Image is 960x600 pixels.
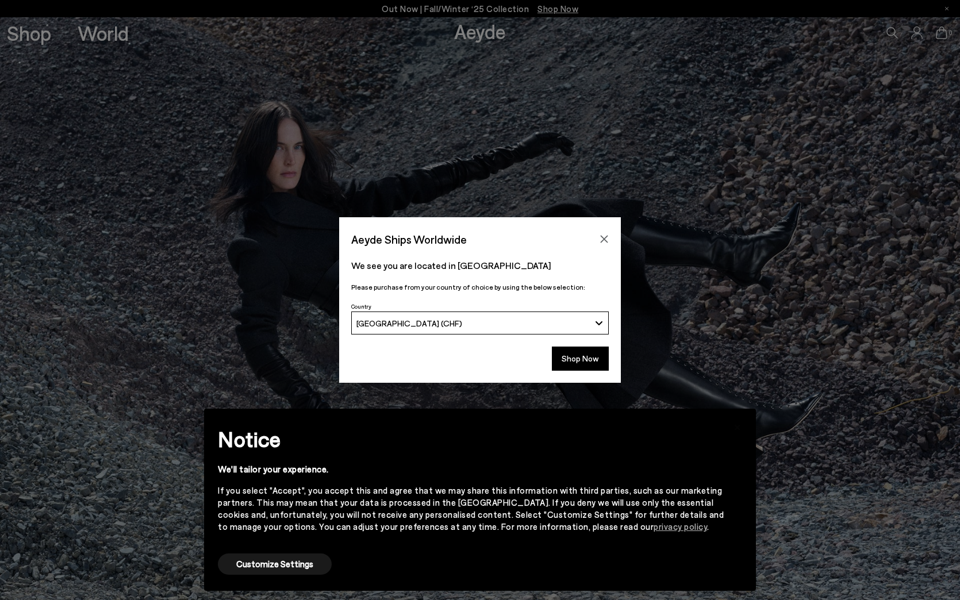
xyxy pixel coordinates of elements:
p: Please purchase from your country of choice by using the below selection: [351,282,609,293]
div: If you select "Accept", you accept this and agree that we may share this information with third p... [218,484,724,533]
p: We see you are located in [GEOGRAPHIC_DATA] [351,259,609,272]
button: Close this notice [724,412,751,440]
button: Customize Settings [218,553,332,575]
span: Aeyde Ships Worldwide [351,229,467,249]
span: × [734,417,742,434]
div: We'll tailor your experience. [218,463,724,475]
button: Close [596,230,613,248]
span: Country [351,303,371,310]
a: privacy policy [654,521,707,532]
span: [GEOGRAPHIC_DATA] (CHF) [356,318,462,328]
button: Shop Now [552,347,609,371]
h2: Notice [218,424,724,454]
